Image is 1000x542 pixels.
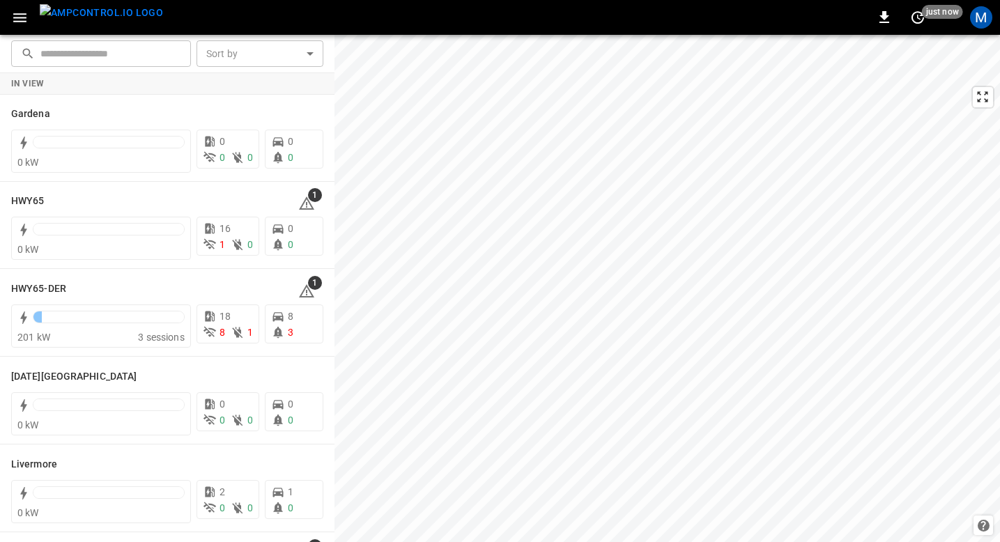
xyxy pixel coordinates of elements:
span: 1 [288,486,293,497]
span: 0 [247,239,253,250]
span: 0 [247,502,253,513]
span: 16 [220,223,231,234]
span: 2 [220,486,225,497]
strong: In View [11,79,45,88]
span: 0 [288,136,293,147]
span: 0 [247,152,253,163]
span: 0 [220,136,225,147]
span: 0 kW [17,507,39,518]
canvas: Map [334,35,1000,542]
span: 1 [308,276,322,290]
span: 8 [220,327,225,338]
span: 0 kW [17,157,39,168]
span: 3 [288,327,293,338]
span: 0 [288,239,293,250]
span: 0 [220,398,225,410]
span: 0 [220,502,225,513]
div: profile-icon [970,6,992,29]
span: 0 [288,223,293,234]
span: 8 [288,311,293,322]
span: 0 kW [17,419,39,431]
span: 0 [288,502,293,513]
span: 1 [220,239,225,250]
button: set refresh interval [907,6,929,29]
span: 0 [288,152,293,163]
span: 0 [247,415,253,426]
span: 3 sessions [138,332,185,343]
h6: HWY65-DER [11,281,66,297]
h6: HWY65 [11,194,45,209]
span: 1 [247,327,253,338]
span: 0 [220,415,225,426]
span: 18 [220,311,231,322]
span: 0 kW [17,244,39,255]
span: 1 [308,188,322,202]
span: just now [922,5,963,19]
span: 0 [288,415,293,426]
span: 0 [288,398,293,410]
span: 0 [220,152,225,163]
img: ampcontrol.io logo [40,4,163,22]
h6: Gardena [11,107,50,122]
span: 201 kW [17,332,50,343]
h6: Karma Center [11,369,137,385]
h6: Livermore [11,457,57,472]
